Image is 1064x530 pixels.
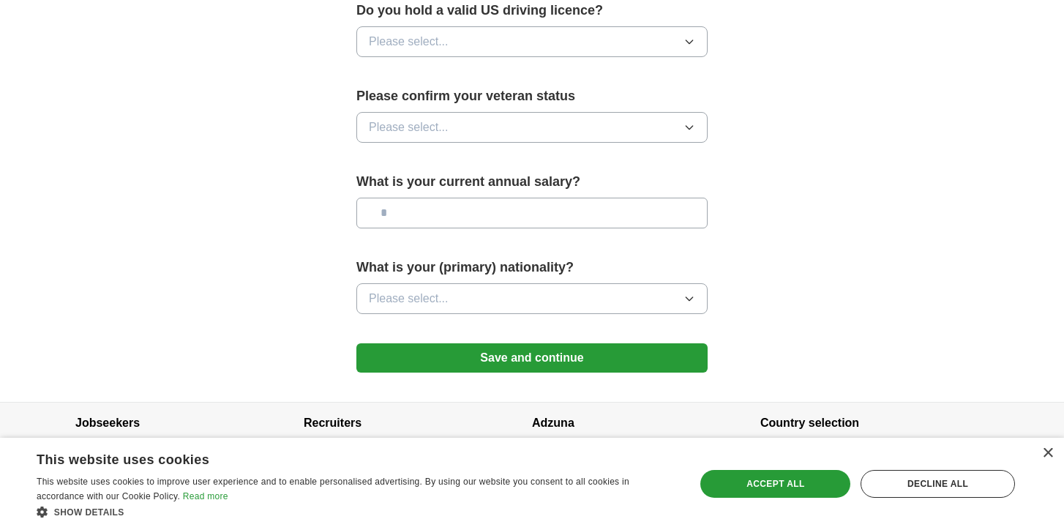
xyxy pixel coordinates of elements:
[356,172,708,192] label: What is your current annual salary?
[37,447,640,469] div: This website uses cookies
[369,119,449,136] span: Please select...
[369,290,449,307] span: Please select...
[861,470,1015,498] div: Decline all
[760,403,989,444] h4: Country selection
[356,343,708,373] button: Save and continue
[356,258,708,277] label: What is your (primary) nationality?
[356,86,708,106] label: Please confirm your veteran status
[37,504,676,519] div: Show details
[183,491,228,501] a: Read more, opens a new window
[356,112,708,143] button: Please select...
[356,283,708,314] button: Please select...
[356,26,708,57] button: Please select...
[369,33,449,51] span: Please select...
[37,477,629,501] span: This website uses cookies to improve user experience and to enable personalised advertising. By u...
[356,1,708,20] label: Do you hold a valid US driving licence?
[700,470,850,498] div: Accept all
[1042,448,1053,459] div: Close
[54,507,124,518] span: Show details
